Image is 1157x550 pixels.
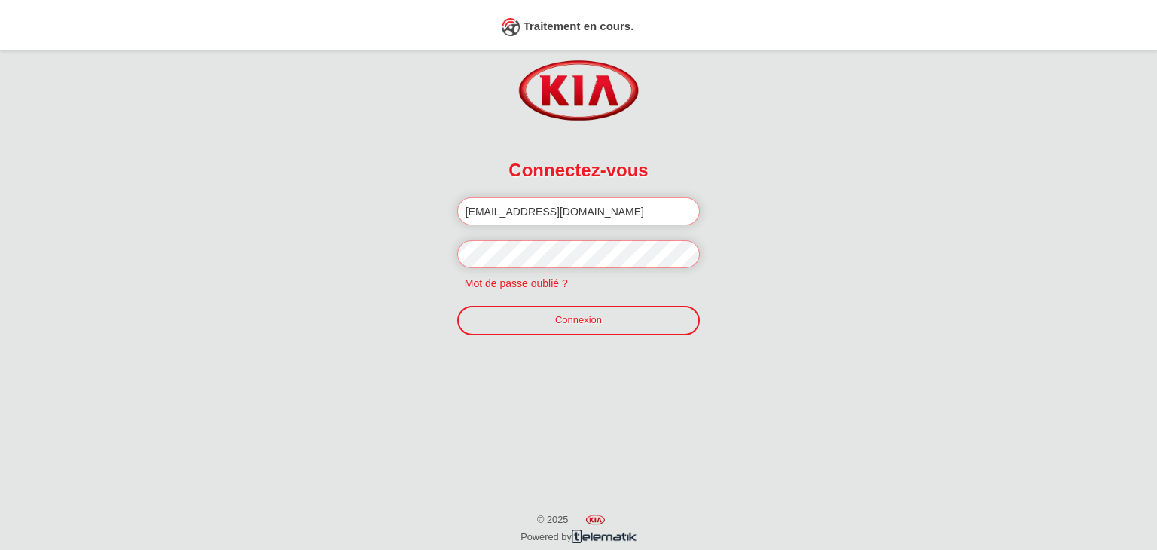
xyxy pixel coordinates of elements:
[472,497,685,545] p: © 2025 Powered by
[457,306,701,335] a: Connexion
[571,515,620,525] img: word_sayartech.png
[457,197,701,225] input: Email
[457,277,575,289] a: Mot de passe oublié ?
[502,18,520,36] img: loading.gif
[457,150,701,190] h2: Connectez-vous
[524,20,634,32] span: Traitement en cours.
[572,530,637,542] img: telematik.png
